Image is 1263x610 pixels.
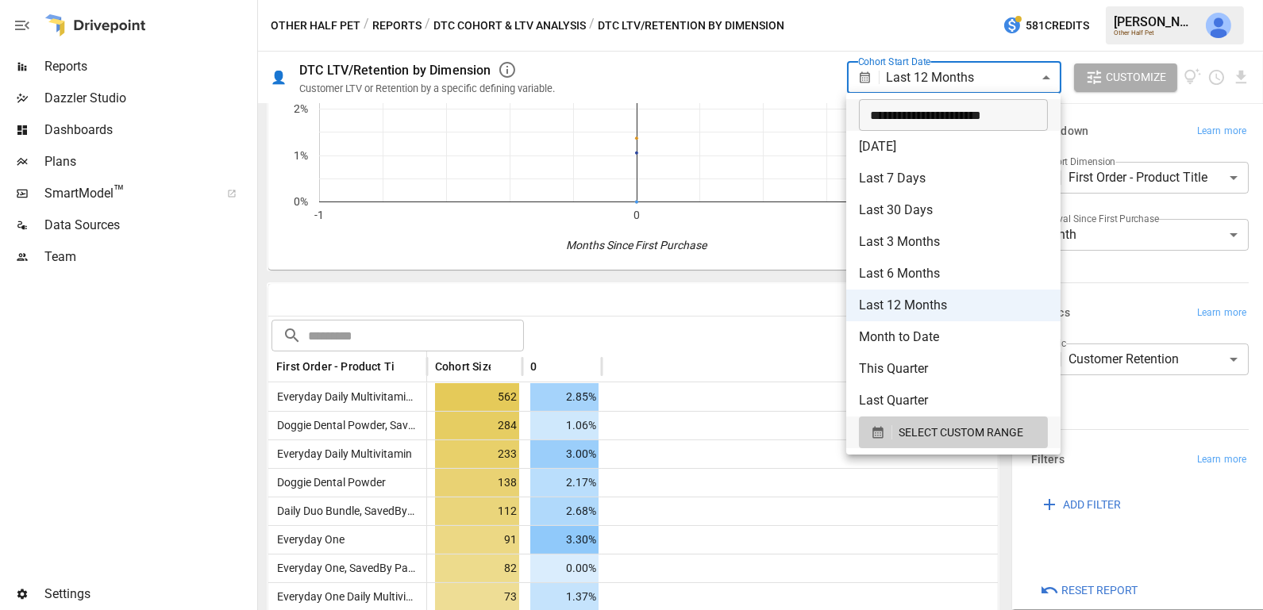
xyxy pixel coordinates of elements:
span: SELECT CUSTOM RANGE [899,423,1023,443]
li: Last 12 Months [846,290,1061,321]
li: This Quarter [846,353,1061,385]
button: SELECT CUSTOM RANGE [859,416,1048,448]
li: [DATE] [846,131,1061,163]
li: Last 30 Days [846,194,1061,226]
li: Last 6 Months [846,258,1061,290]
li: Last 7 Days [846,163,1061,194]
li: Last Quarter [846,385,1061,416]
li: Last 3 Months [846,226,1061,258]
li: Month to Date [846,321,1061,353]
